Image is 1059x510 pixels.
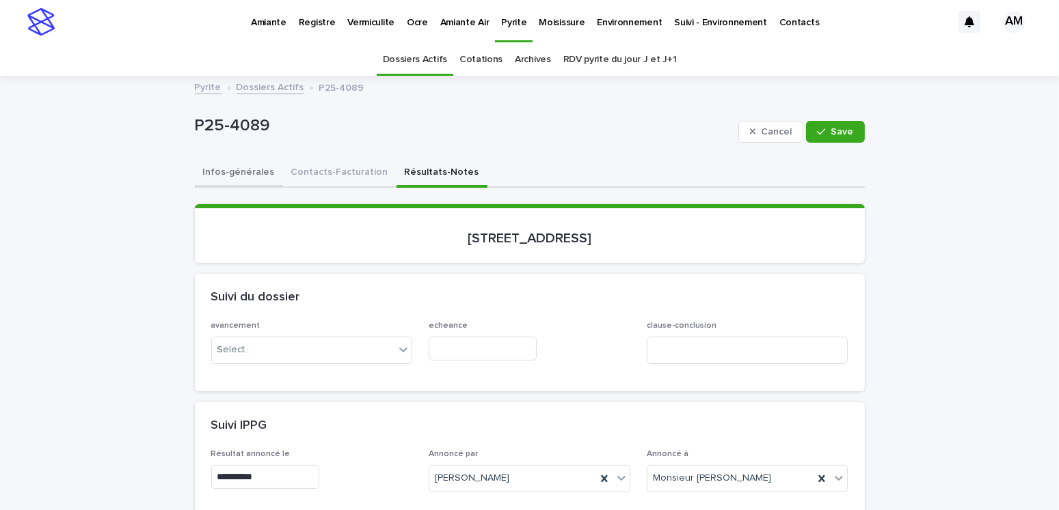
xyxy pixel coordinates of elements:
button: Infos-générales [195,159,283,188]
button: Cancel [738,121,804,143]
h2: Suivi IPPG [211,419,267,434]
a: Cotations [459,44,502,76]
button: Save [806,121,864,143]
a: Dossiers Actifs [237,79,304,94]
p: P25-4089 [319,79,364,94]
div: AM [1003,11,1025,33]
span: Résultat annoncé le [211,450,291,458]
button: Résultats-Notes [397,159,487,188]
a: RDV pyrite du jour J et J+1 [563,44,677,76]
p: [STREET_ADDRESS] [211,230,848,246]
img: stacker-logo-s-only.png [27,8,55,36]
span: Save [831,127,854,137]
p: P25-4089 [195,116,733,136]
h2: Suivi du dossier [211,290,300,305]
span: Annoncé par [429,450,478,458]
a: Pyrite [195,79,222,94]
span: avancement [211,322,260,330]
span: clause-conclusion [647,322,716,330]
span: [PERSON_NAME] [435,471,509,485]
a: Dossiers Actifs [383,44,447,76]
span: Monsieur [PERSON_NAME] [653,471,771,485]
span: Annoncé à [647,450,688,458]
button: Contacts-Facturation [283,159,397,188]
span: echeance [429,322,468,330]
div: Select... [217,343,252,357]
a: Archives [515,44,551,76]
span: Cancel [761,127,792,137]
